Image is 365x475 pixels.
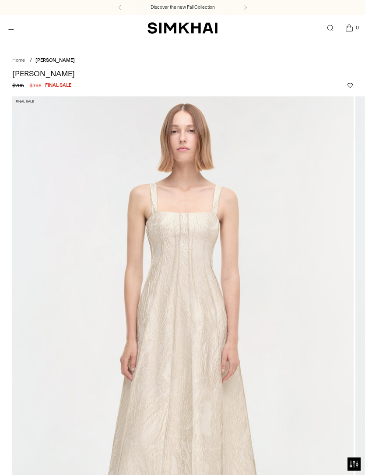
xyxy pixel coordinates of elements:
nav: breadcrumbs [12,57,353,64]
button: Add to Wishlist [347,83,353,88]
h1: [PERSON_NAME] [12,70,353,78]
a: Open cart modal [340,19,358,37]
span: $398 [29,82,42,89]
a: Open search modal [321,19,339,37]
a: Discover the new Fall Collection [151,4,215,11]
a: Home [12,57,25,63]
span: [PERSON_NAME] [35,57,75,63]
a: SIMKHAI [147,22,218,35]
s: $795 [12,82,24,89]
div: / [30,57,32,64]
span: 0 [354,24,361,32]
button: Open menu modal [3,19,21,37]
